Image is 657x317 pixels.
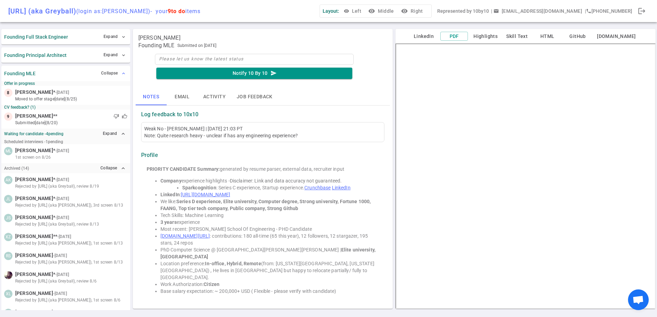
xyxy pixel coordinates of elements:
span: - your items [150,8,200,14]
iframe: candidate_document_preview__iframe [395,43,656,309]
small: Offer in progress [4,81,127,86]
img: 853e185663f19e0791b95564cd4fc279 [4,271,12,279]
span: Rejected by [URL] (aka [PERSON_NAME]), 3rd screen 8/13 [15,202,123,208]
div: JS [4,214,12,222]
i: expand_less [120,165,126,171]
button: Job feedback [231,89,278,105]
span: Founding MLE [138,42,175,49]
li: Tech Skills: Machine Learning [160,212,379,219]
li: : Series C experience, Startup experience. [182,184,379,191]
div: XL [4,290,12,298]
div: 9 [4,112,12,121]
a: Crunchbase [304,185,331,190]
small: - [DATE] [55,271,69,278]
strong: In-office, Hybrid, Remote [205,261,261,266]
small: - [DATE] [55,196,69,202]
span: logout [638,7,646,15]
span: Submitted on [DATE] [177,42,216,49]
span: (login as: [PERSON_NAME] ) [76,8,150,14]
span: Rejected by [URL] (aka Greyball), review 8/6 [15,278,97,284]
span: Rejected by [URL] (aka Greyball), review 8/19 [15,183,99,189]
span: [PERSON_NAME] [15,271,53,278]
li: Base salary expectation: ~ 200,000+ USD ( Flexible - please verify with candidate) [160,288,379,295]
span: expand_more [121,34,126,40]
div: XZ [4,233,12,241]
span: Rejected by [URL] (aka [PERSON_NAME]), 1st screen 8/6 [15,297,120,303]
strong: Log feedback to 10x10 [141,111,199,118]
i: visibility [368,8,375,14]
span: Rejected by [URL] (aka [PERSON_NAME]), 1st screen 8/13 [15,259,123,265]
strong: Sparkcognition [182,185,216,190]
a: Open chat [628,289,649,310]
small: - [DATE] [57,309,71,316]
small: - [DATE] [53,252,67,259]
div: AK [4,176,12,184]
button: Email [167,89,198,105]
li: Work Authorization: [160,281,379,288]
span: [PERSON_NAME] [15,176,53,183]
span: [PERSON_NAME] [15,195,53,202]
button: Expand [102,50,127,60]
strong: 3 years [160,219,177,225]
small: - [DATE] [55,89,69,96]
i: visibility [401,8,408,14]
button: [DOMAIN_NAME] [594,32,638,41]
span: Layout: [323,8,339,14]
strong: Founding MLE [4,71,36,76]
li: experience highlights - [160,177,379,184]
button: Expand [102,32,127,42]
li: : [160,191,379,198]
div: Weak No - [PERSON_NAME] | [DATE] 21:03 PT Note: Quite research heavy - unclear if has any enginee... [144,125,382,139]
span: [PERSON_NAME] [15,214,53,221]
a: [DOMAIN_NAME][URL] [160,233,210,239]
i: phone [586,8,591,14]
button: PDF [440,32,468,41]
button: Expandexpand_less [101,129,127,139]
li: Most recent: [PERSON_NAME] School Of Engineering - PHD Candidate [160,226,379,232]
span: [PERSON_NAME] [15,89,53,96]
strong: Founding Full Stack Engineer [4,34,68,40]
small: - [DATE] [55,177,69,183]
li: : contributions: 180 all-time (65 this year), 12 followers, 12 stargazer, 195 stars, 24 repos [160,232,379,246]
small: CV feedback? (1) [4,105,127,110]
strong: Elite university, [GEOGRAPHIC_DATA] [160,247,376,259]
a: [URL][DOMAIN_NAME] [181,192,230,197]
small: Archived ( 14 ) [4,166,29,171]
strong: Series D experience, Elite university, Computer degree, Strong university, Fortune 1000, FAANG, T... [160,199,372,211]
span: expand_less [121,71,126,76]
strong: Waiting for candidate - 4 pending [4,131,63,136]
span: thumb_down [114,113,119,119]
span: Rejected by [URL] (aka [PERSON_NAME]), 1st screen 8/13 [15,240,123,246]
span: [PERSON_NAME] [15,252,53,259]
li: PhD Computer Science @ [GEOGRAPHIC_DATA][PERSON_NAME][PERSON_NAME] | [160,246,379,260]
small: - [DATE] [55,148,69,154]
span: 1st screen on 8/26 [15,154,51,160]
span: [PERSON_NAME] [15,233,53,240]
strong: Profile [141,152,158,159]
div: generated by resume parser, external data, recruiter input [147,166,379,172]
small: - [DATE] [53,290,67,297]
button: Collapse [99,68,127,78]
button: Activity [198,89,231,105]
button: GitHub [564,32,591,41]
div: [URL] (aka Greyball) [8,7,200,15]
span: [PERSON_NAME] [15,112,53,120]
div: ML [4,147,12,155]
div: Represented by 10by10 | | [PHONE_NUMBER] [437,5,632,18]
li: Location preference: (from: [US_STATE][GEOGRAPHIC_DATA], [US_STATE][GEOGRAPHIC_DATA]) , He lives ... [160,260,379,281]
button: Notify 10 By 10send [156,68,352,79]
span: 9 to do [168,8,185,14]
strong: Founding Principal Architect [4,52,67,58]
span: [PERSON_NAME] [15,147,53,154]
div: Done [635,4,649,18]
div: JL [4,195,12,203]
span: Rejected by [URL] (aka Greyball), review 8/13 [15,221,99,227]
small: moved to Offer stage [DATE] (8/25) [15,96,127,102]
button: Open a message box [492,5,585,18]
button: visibilityMiddle [367,5,396,18]
small: - [DATE] [57,234,71,240]
span: [PERSON_NAME] [15,309,53,316]
div: basic tabs example [136,89,390,105]
button: Left [342,5,364,18]
span: visibility [344,8,349,14]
